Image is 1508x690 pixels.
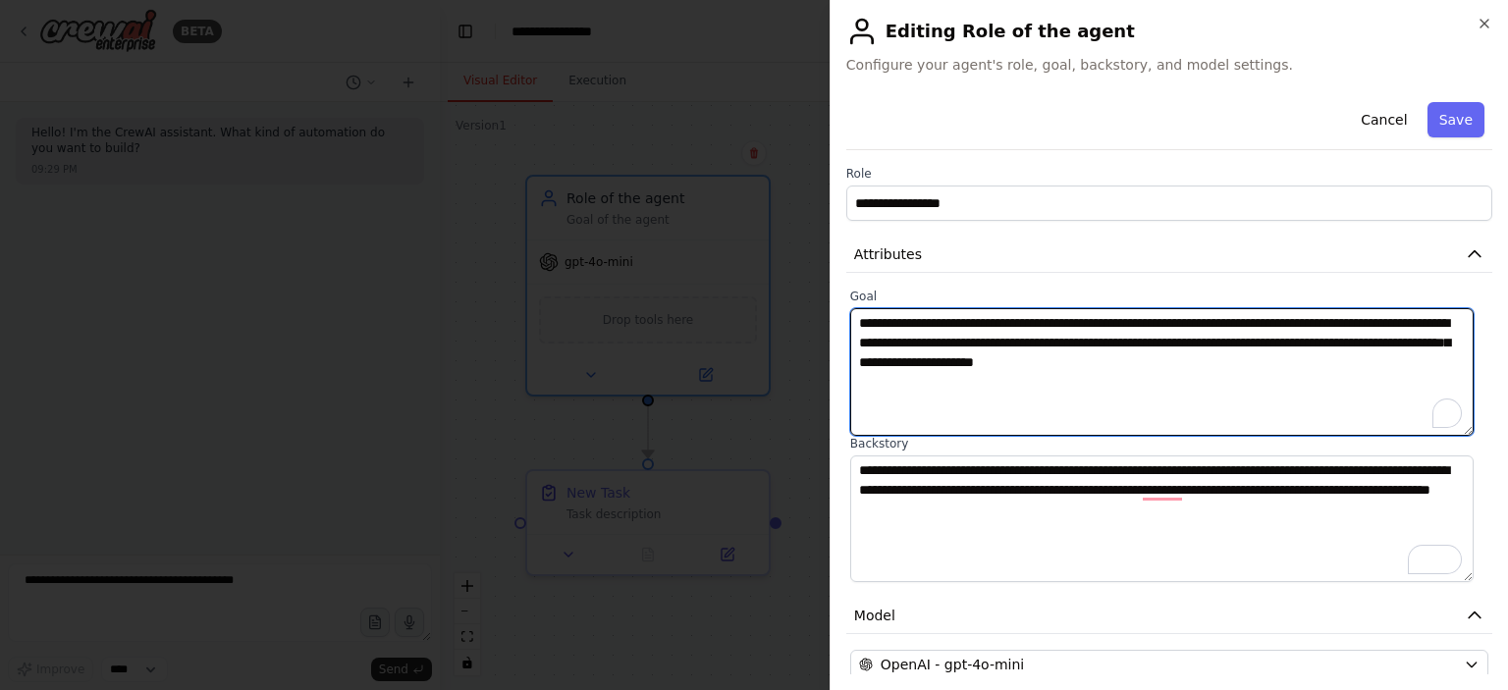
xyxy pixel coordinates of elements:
textarea: To enrich screen reader interactions, please activate Accessibility in Grammarly extension settings [850,455,1474,583]
h2: Editing Role of the agent [846,16,1492,47]
label: Backstory [850,436,1488,451]
span: Model [854,606,895,625]
button: Attributes [846,237,1492,273]
span: OpenAI - gpt-4o-mini [881,655,1024,674]
span: Configure your agent's role, goal, backstory, and model settings. [846,55,1492,75]
button: Cancel [1349,102,1419,137]
button: OpenAI - gpt-4o-mini [850,650,1488,679]
span: Attributes [854,244,922,264]
label: Goal [850,289,1488,304]
button: Model [846,598,1492,634]
textarea: To enrich screen reader interactions, please activate Accessibility in Grammarly extension settings [850,308,1474,436]
label: Role [846,166,1492,182]
button: Save [1427,102,1484,137]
